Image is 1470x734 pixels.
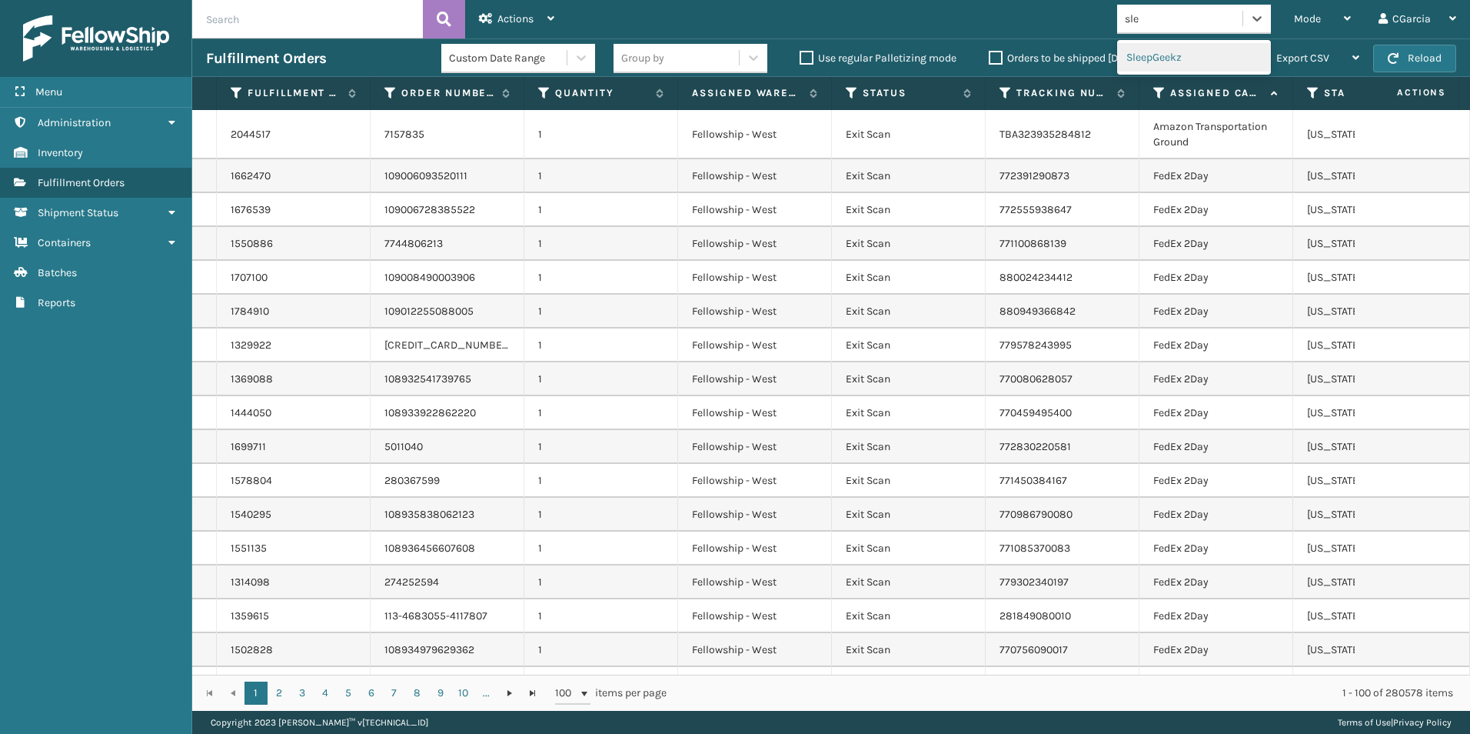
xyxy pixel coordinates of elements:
[231,372,273,387] a: 1369088
[524,396,678,430] td: 1
[1293,159,1447,193] td: [US_STATE]
[38,296,75,309] span: Reports
[1139,159,1293,193] td: FedEx 2Day
[999,406,1072,419] a: 770459495400
[832,295,986,329] td: Exit Scan
[678,295,832,329] td: Fellowship - West
[800,52,956,65] label: Use regular Palletizing mode
[231,473,272,489] a: 1578804
[524,430,678,464] td: 1
[999,542,1070,555] a: 771085370083
[360,682,383,705] a: 6
[1293,362,1447,396] td: [US_STATE]
[231,202,271,218] a: 1676539
[231,127,271,142] a: 2044517
[401,86,494,100] label: Order Number
[832,396,986,430] td: Exit Scan
[678,329,832,362] td: Fellowship - West
[371,633,524,667] td: 108934979629362
[371,110,524,159] td: 7157835
[1293,261,1447,295] td: [US_STATE]
[231,609,269,624] a: 1359615
[999,305,1076,318] a: 880949366842
[231,405,271,421] a: 1444050
[678,110,832,159] td: Fellowship - West
[1293,633,1447,667] td: [US_STATE]
[475,682,498,705] a: ...
[692,86,802,100] label: Assigned Warehouse
[524,295,678,329] td: 1
[429,682,452,705] a: 9
[1338,717,1391,728] a: Terms of Use
[678,227,832,261] td: Fellowship - West
[1276,52,1329,65] span: Export CSV
[231,304,269,319] a: 1784910
[832,227,986,261] td: Exit Scan
[38,146,83,159] span: Inventory
[371,430,524,464] td: 5011040
[1139,633,1293,667] td: FedEx 2Day
[832,261,986,295] td: Exit Scan
[524,193,678,227] td: 1
[524,329,678,362] td: 1
[1016,86,1109,100] label: Tracking Number
[504,687,516,699] span: Go to the next page
[524,227,678,261] td: 1
[1139,430,1293,464] td: FedEx 2Day
[371,396,524,430] td: 108933922862220
[1139,599,1293,633] td: FedEx 2Day
[832,329,986,362] td: Exit Scan
[1294,12,1321,25] span: Mode
[383,682,406,705] a: 7
[38,116,111,129] span: Administration
[1139,295,1293,329] td: FedEx 2Day
[999,508,1073,521] a: 770986790080
[678,261,832,295] td: Fellowship - West
[989,52,1138,65] label: Orders to be shipped [DATE]
[524,566,678,599] td: 1
[524,464,678,498] td: 1
[999,203,1072,216] a: 772555938647
[999,576,1069,589] a: 779302340197
[524,498,678,532] td: 1
[1139,110,1293,159] td: Amazon Transportation Ground
[371,599,524,633] td: 113-4683055-4117807
[678,498,832,532] td: Fellowship - West
[999,271,1073,284] a: 880024234412
[231,541,267,556] a: 1551135
[1170,86,1263,100] label: Assigned Carrier Service
[678,667,832,701] td: Fellowship - West
[555,682,667,705] span: items per page
[832,667,986,701] td: Exit Scan
[688,686,1453,701] div: 1 - 100 of 280578 items
[832,633,986,667] td: Exit Scan
[1293,193,1447,227] td: [US_STATE]
[832,193,986,227] td: Exit Scan
[1139,261,1293,295] td: FedEx 2Day
[999,339,1072,352] a: 779578243995
[524,532,678,566] td: 1
[314,682,337,705] a: 4
[1139,464,1293,498] td: FedEx 2Day
[999,474,1067,487] a: 771450384167
[452,682,475,705] a: 10
[371,566,524,599] td: 274252594
[337,682,360,705] a: 5
[1293,464,1447,498] td: [US_STATE]
[678,464,832,498] td: Fellowship - West
[1293,227,1447,261] td: [US_STATE]
[1293,599,1447,633] td: [US_STATE]
[1139,667,1293,701] td: FedEx 2Day
[371,498,524,532] td: 108935838062123
[1293,110,1447,159] td: [US_STATE]
[371,295,524,329] td: 109012255088005
[449,50,568,66] div: Custom Date Range
[35,85,62,98] span: Menu
[371,362,524,396] td: 108932541739765
[1293,566,1447,599] td: [US_STATE]
[527,687,539,699] span: Go to the last page
[1139,498,1293,532] td: FedEx 2Day
[678,633,832,667] td: Fellowship - West
[832,599,986,633] td: Exit Scan
[231,236,273,252] a: 1550886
